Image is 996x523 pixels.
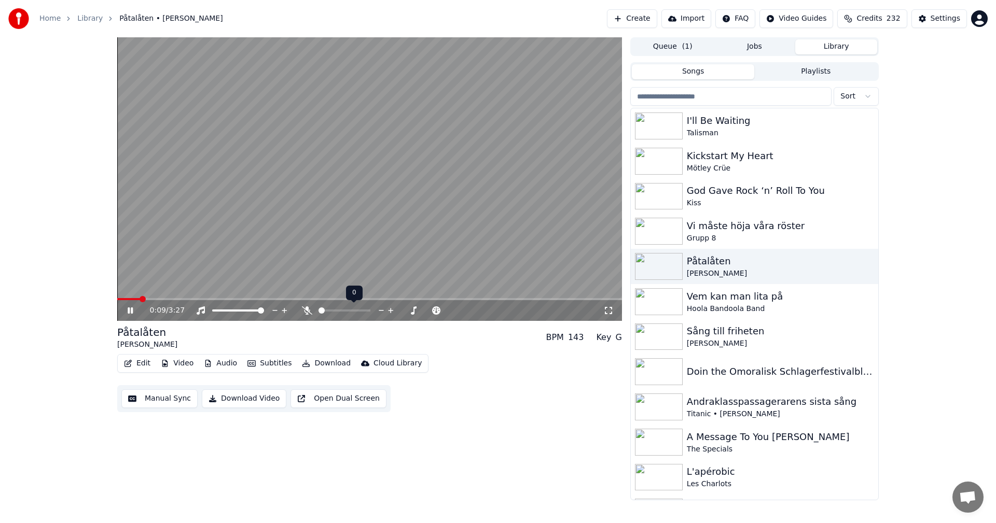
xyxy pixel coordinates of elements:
div: Mötley Crüe [687,163,874,174]
div: Talisman [687,128,874,138]
div: Vem kan man lita på [687,289,874,304]
a: Home [39,13,61,24]
nav: breadcrumb [39,13,223,24]
div: Doin the Omoralisk Schlagerfestivalblues [687,364,874,379]
button: Library [795,39,877,54]
span: Credits [856,13,882,24]
button: Download Video [202,389,286,408]
div: Cloud Library [374,358,422,369]
button: Edit [120,356,155,371]
div: Vi måste höja våra röster [687,219,874,233]
button: Queue [632,39,714,54]
button: Video [157,356,198,371]
button: Songs [632,64,755,79]
div: Kickstart My Heart [687,149,874,163]
div: A Message To You [PERSON_NAME] [687,430,874,444]
div: / [150,305,175,316]
div: Settings [931,13,960,24]
span: Påtalåten • [PERSON_NAME] [119,13,223,24]
div: Hoola Bandoola Band [687,304,874,314]
span: 3:27 [169,305,185,316]
div: [PERSON_NAME] [687,338,874,349]
div: God Gave Rock ‘n’ Roll To You [687,183,874,198]
button: Video Guides [759,9,833,28]
a: Library [77,13,103,24]
img: youka [8,8,29,29]
button: Audio [200,356,241,371]
span: 232 [887,13,901,24]
button: Settings [911,9,967,28]
div: [PERSON_NAME] [687,268,874,279]
div: G [615,331,621,344]
div: Les Charlots [687,479,874,489]
div: Titanic • [PERSON_NAME] [687,409,874,419]
button: Download [298,356,355,371]
button: Open Dual Screen [290,389,386,408]
div: The Specials [687,444,874,455]
button: FAQ [715,9,755,28]
button: Playlists [754,64,877,79]
button: Jobs [714,39,796,54]
div: I'll Be Waiting [687,114,874,128]
div: Sång till friheten [687,324,874,338]
div: Key [596,331,611,344]
div: Påtalåten [687,254,874,268]
button: Create [607,9,657,28]
div: Grupp 8 [687,233,874,244]
div: Andraklasspassagerarens sista sång [687,394,874,409]
span: Sort [840,91,855,102]
div: 143 [568,331,584,344]
div: Påtalåten [117,325,177,340]
div: Öppna chatt [952,482,984,513]
div: 0 [346,286,363,300]
div: BPM [546,331,563,344]
button: Credits232 [837,9,907,28]
button: Manual Sync [121,389,198,408]
div: Kiss [687,198,874,208]
button: Subtitles [243,356,296,371]
button: Import [661,9,711,28]
span: 0:09 [150,305,166,316]
span: ( 1 ) [682,41,693,52]
div: [PERSON_NAME] [117,340,177,350]
div: L'apérobic [687,464,874,479]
